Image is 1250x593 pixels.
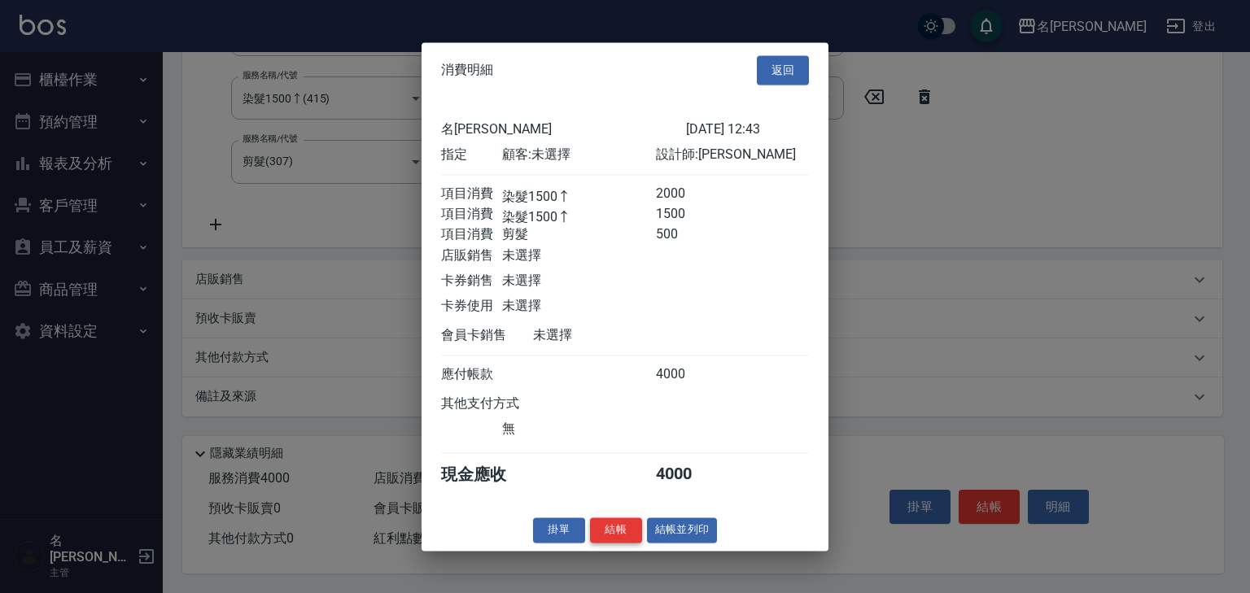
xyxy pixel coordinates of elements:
[441,185,502,206] div: 項目消費
[502,421,655,438] div: 無
[502,146,655,164] div: 顧客: 未選擇
[441,273,502,290] div: 卡券銷售
[502,247,655,264] div: 未選擇
[502,298,655,315] div: 未選擇
[502,273,655,290] div: 未選擇
[647,517,718,543] button: 結帳並列印
[441,366,502,383] div: 應付帳款
[502,206,655,226] div: 染髮1500↑
[656,226,717,243] div: 500
[441,206,502,226] div: 項目消費
[441,327,533,344] div: 會員卡銷售
[441,226,502,243] div: 項目消費
[533,327,686,344] div: 未選擇
[590,517,642,543] button: 結帳
[533,517,585,543] button: 掛單
[656,146,809,164] div: 設計師: [PERSON_NAME]
[441,247,502,264] div: 店販銷售
[757,55,809,85] button: 返回
[441,62,493,78] span: 消費明細
[502,185,655,206] div: 染髮1500↑
[686,121,809,138] div: [DATE] 12:43
[441,464,533,486] div: 現金應收
[441,146,502,164] div: 指定
[441,298,502,315] div: 卡券使用
[656,464,717,486] div: 4000
[441,121,686,138] div: 名[PERSON_NAME]
[656,206,717,226] div: 1500
[656,185,717,206] div: 2000
[656,366,717,383] div: 4000
[441,395,564,412] div: 其他支付方式
[502,226,655,243] div: 剪髮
